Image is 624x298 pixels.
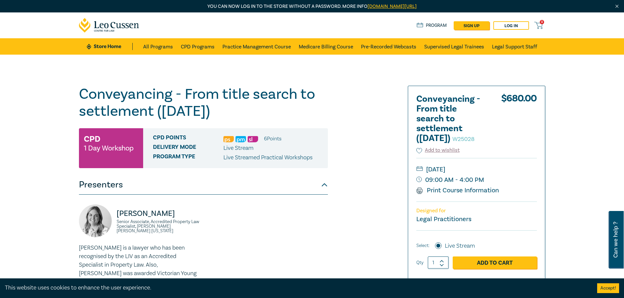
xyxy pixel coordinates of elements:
[79,204,112,237] img: https://s3.ap-southeast-2.amazonaws.com/leo-cussen-store-production-content/Contacts/Lydia%20East...
[416,215,471,223] small: Legal Practitioners
[453,256,537,269] a: Add to Cart
[153,144,223,152] span: Delivery Mode
[416,175,537,185] small: 09:00 AM - 4:00 PM
[452,135,475,143] small: W25028
[264,134,281,143] li: 6 Point s
[417,22,447,29] a: Program
[87,43,132,50] a: Store Home
[153,134,223,143] span: CPD Points
[416,259,424,266] label: Qty
[299,38,353,55] a: Medicare Billing Course
[416,242,429,249] span: Select:
[153,153,223,162] span: Program type
[79,175,328,195] button: Presenters
[424,38,484,55] a: Supervised Legal Trainees
[492,38,537,55] a: Legal Support Staff
[613,215,619,265] span: Can we help ?
[117,219,199,233] small: Senior Associate, Accredited Property Law Specialist, [PERSON_NAME] [PERSON_NAME] [US_STATE]
[117,208,199,219] p: [PERSON_NAME]
[416,94,488,143] h2: Conveyancing - From title search to settlement ([DATE])
[614,4,620,9] img: Close
[5,284,587,292] div: This website uses cookies to enhance the user experience.
[79,86,328,120] h1: Conveyancing - From title search to settlement ([DATE])
[416,147,460,154] button: Add to wishlist
[445,242,475,250] label: Live Stream
[501,94,537,147] div: $ 680.00
[540,20,544,24] span: 0
[223,153,312,162] p: Live Streamed Practical Workshops
[368,3,417,9] a: [DOMAIN_NAME][URL]
[248,136,258,142] img: Substantive Law
[84,145,134,151] small: 1 Day Workshop
[454,21,489,30] a: sign up
[143,38,173,55] a: All Programs
[222,38,291,55] a: Practice Management Course
[493,21,529,30] a: Log in
[416,164,537,175] small: [DATE]
[361,38,416,55] a: Pre-Recorded Webcasts
[597,283,619,293] button: Accept cookies
[223,136,234,142] img: Professional Skills
[416,208,537,214] p: Designed for
[84,133,100,145] h3: CPD
[428,256,449,269] input: 1
[79,3,545,10] p: You can now log in to the store without a password. More info
[223,144,254,152] span: Live Stream
[181,38,215,55] a: CPD Programs
[236,136,246,142] img: Practice Management & Business Skills
[79,244,199,295] p: [PERSON_NAME] is a lawyer who has been recognised by the LIV as an Accredited Specialist in Prope...
[416,186,499,195] a: Print Course Information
